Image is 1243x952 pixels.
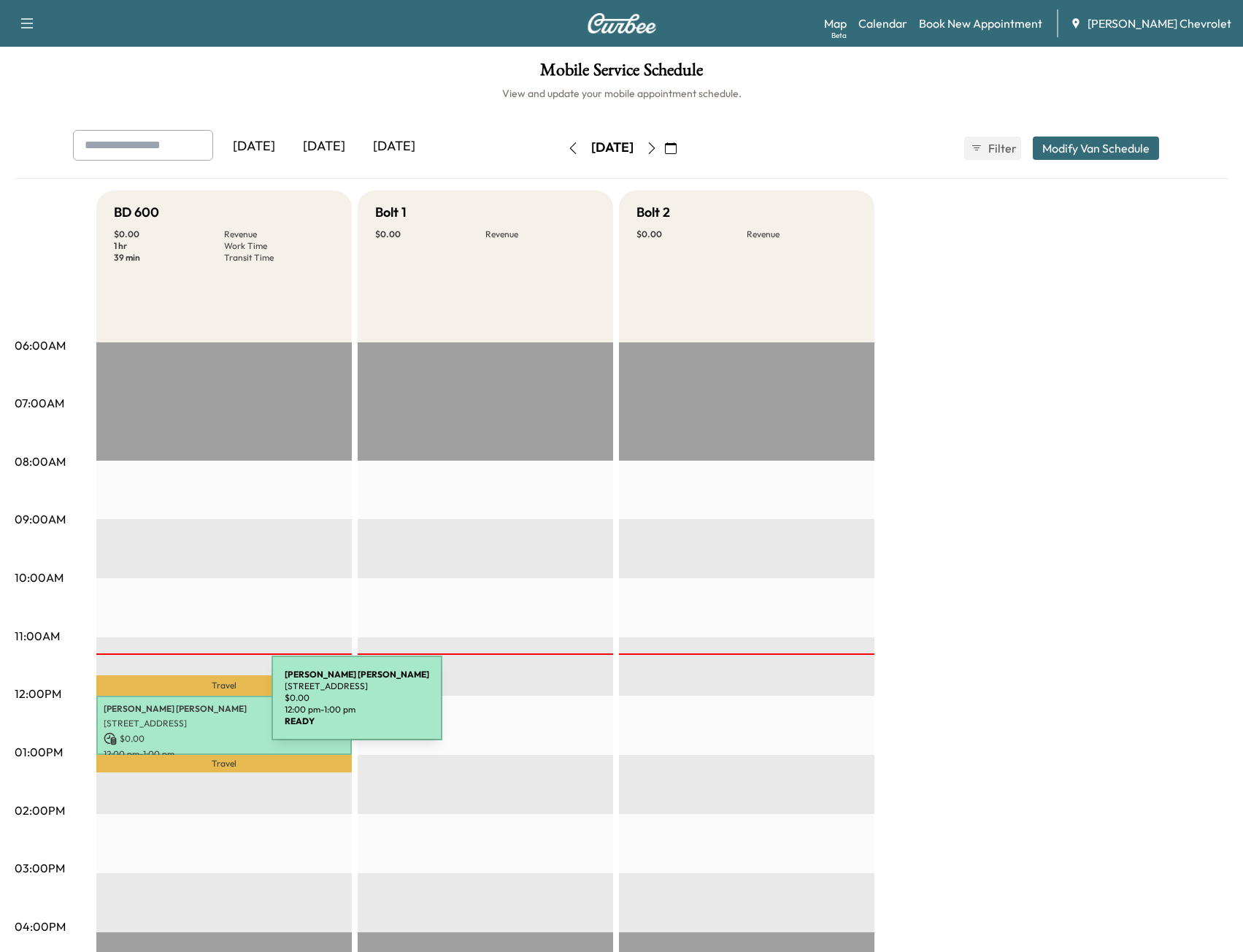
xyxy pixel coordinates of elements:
p: 1 hr [114,240,224,252]
p: [STREET_ADDRESS] [104,718,345,729]
p: 11:00AM [15,627,60,645]
p: 02:00PM [15,802,65,819]
div: [DATE] [289,130,359,164]
button: Filter [964,137,1021,160]
button: Modify Van Schedule [1033,137,1159,160]
h6: View and update your mobile appointment schedule. [15,86,1228,101]
p: $ 0.00 [104,732,345,745]
h1: Mobile Service Schedule [15,61,1228,86]
p: $ 0.00 [285,692,429,704]
span: [PERSON_NAME] Chevrolet [1088,15,1231,32]
img: Curbee Logo [587,13,657,34]
p: 03:00PM [15,859,65,877]
b: READY [285,715,315,726]
p: 39 min [114,252,224,264]
b: [PERSON_NAME] [PERSON_NAME] [285,669,429,680]
h5: Bolt 2 [636,202,670,223]
p: 12:00PM [15,685,61,702]
p: Revenue [485,229,596,240]
p: Travel [96,755,352,772]
div: Beta [831,30,847,41]
p: 12:00 pm - 1:00 pm [104,748,345,760]
span: Filter [988,139,1015,157]
p: Revenue [224,229,334,240]
p: 07:00AM [15,394,64,412]
p: $ 0.00 [114,229,224,240]
p: Travel [96,675,352,696]
a: MapBeta [824,15,847,32]
p: 06:00AM [15,337,66,354]
p: 04:00PM [15,918,66,935]
p: 01:00PM [15,743,63,761]
div: [DATE] [359,130,429,164]
div: [DATE] [591,139,634,157]
div: [DATE] [219,130,289,164]
p: 12:00 pm - 1:00 pm [285,704,429,715]
h5: BD 600 [114,202,159,223]
p: Work Time [224,240,334,252]
p: $ 0.00 [636,229,747,240]
p: $ 0.00 [375,229,485,240]
h5: Bolt 1 [375,202,407,223]
p: Transit Time [224,252,334,264]
p: [PERSON_NAME] [PERSON_NAME] [104,703,345,715]
a: Calendar [858,15,907,32]
p: 08:00AM [15,453,66,470]
p: 10:00AM [15,569,64,586]
p: 09:00AM [15,510,66,528]
a: Book New Appointment [919,15,1042,32]
p: Revenue [747,229,857,240]
p: [STREET_ADDRESS] [285,680,429,692]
